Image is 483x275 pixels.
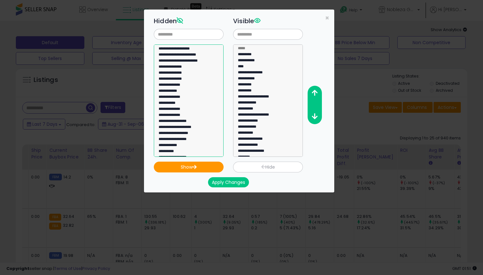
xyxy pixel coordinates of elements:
[208,177,249,187] button: Apply Changes
[233,162,303,172] button: Hide
[325,13,329,23] span: ×
[154,16,224,26] h3: Hidden
[154,162,224,172] button: Show
[233,16,303,26] h3: Visible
